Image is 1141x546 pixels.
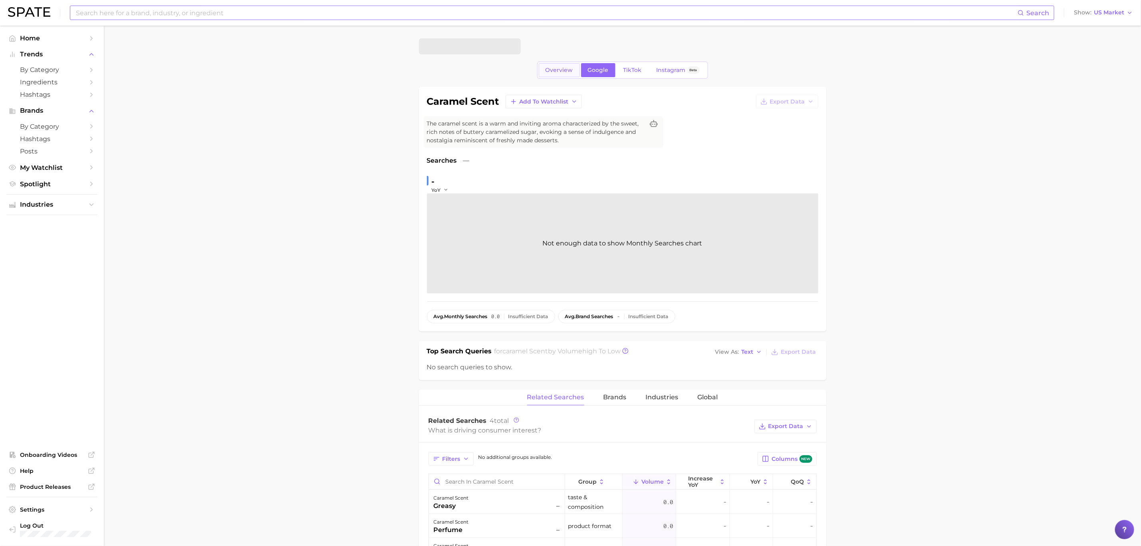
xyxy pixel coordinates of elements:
a: by Category [6,120,97,133]
span: Help [20,467,84,474]
span: Text [742,350,754,354]
span: by Category [20,123,84,130]
div: perfume [434,525,469,535]
button: avg.brand searches-Insufficient Data [558,310,675,323]
a: by Category [6,64,97,76]
span: – [554,501,562,511]
span: Show [1074,10,1091,15]
input: Search in caramel scent [429,474,565,489]
h1: caramel scent [427,97,499,106]
div: Insufficient Data [508,314,548,319]
h1: Top Search Queries [427,347,492,358]
a: Product Releases [6,481,97,493]
span: Onboarding Videos [20,451,84,458]
span: Brands [603,394,627,401]
span: Beta [690,67,697,74]
span: Filters [443,456,460,462]
span: Industries [646,394,679,401]
a: Settings [6,504,97,516]
div: caramel scent [434,517,469,527]
span: 4 [490,417,494,424]
button: increase YoY [676,474,730,490]
span: group [578,478,597,485]
a: My Watchlist [6,161,97,174]
span: - [767,521,770,531]
span: Volume [641,478,664,485]
a: Home [6,32,97,44]
span: taste & composition [568,492,619,512]
input: Search here for a brand, industry, or ingredient [75,6,1018,20]
span: new [800,455,812,463]
div: Not enough data to show Monthly Searches chart [427,193,818,293]
span: TikTok [623,67,642,74]
a: TikTok [617,63,649,77]
span: YoY [750,478,760,485]
a: InstagramBeta [650,63,706,77]
span: Brands [20,107,84,114]
span: Related Searches [527,394,584,401]
span: Export Data [770,98,805,105]
button: Export Data [756,95,818,108]
span: Posts [20,147,84,155]
button: ShowUS Market [1072,8,1135,18]
button: Industries [6,199,97,211]
button: QoQ [773,474,816,490]
span: increase YoY [688,475,717,488]
button: Export Data [754,420,817,433]
a: Hashtags [6,88,97,101]
button: YoY [432,187,449,193]
abbr: average [565,313,576,319]
span: — [463,156,470,165]
span: high to low [582,347,621,355]
span: US Market [1094,10,1124,15]
span: Export Data [781,349,816,355]
span: Settings [20,506,84,513]
span: The caramel scent is a warm and inviting aroma characterized by the sweet, rich notes of buttery ... [427,120,644,145]
span: 0.0 [663,497,673,507]
a: Hashtags [6,133,97,145]
span: by Category [20,66,84,74]
a: Ingredients [6,76,97,88]
button: Trends [6,48,97,60]
span: monthly searches [434,314,488,319]
button: Brands [6,105,97,117]
a: Overview [539,63,580,77]
span: Instagram [657,67,686,74]
span: Google [588,67,609,74]
button: Export Data [769,347,818,358]
div: - [432,175,454,188]
a: Help [6,465,97,477]
div: No search queries to show. [427,363,818,372]
span: caramel scent [502,347,548,355]
span: total [490,417,509,424]
span: 0.0 [663,521,673,531]
span: Export Data [768,423,804,430]
span: Related Searches [429,417,487,424]
span: 0.0 [492,314,500,319]
a: Onboarding Videos [6,449,97,461]
button: View AsText [713,347,764,357]
span: Log Out [20,522,110,529]
div: Insufficient Data [629,314,669,319]
button: Filters [429,452,474,466]
span: Ingredients [20,78,84,86]
span: Hashtags [20,135,84,143]
span: product format [568,521,611,531]
a: Posts [6,145,97,157]
span: My Watchlist [20,164,84,171]
span: Columns [772,455,812,463]
span: - [724,521,727,531]
a: Spotlight [6,178,97,190]
span: brand searches [565,314,613,319]
span: - [810,521,814,531]
img: SPATE [8,7,50,17]
span: - [724,497,727,507]
span: Overview [546,67,573,74]
span: - [617,314,620,319]
span: QoQ [791,478,804,485]
button: group [565,474,623,490]
span: Global [698,394,718,401]
span: Product Releases [20,483,84,490]
span: Home [20,34,84,42]
a: Log out. Currently logged in with e-mail jenine.guerriero@givaudan.com. [6,520,97,540]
